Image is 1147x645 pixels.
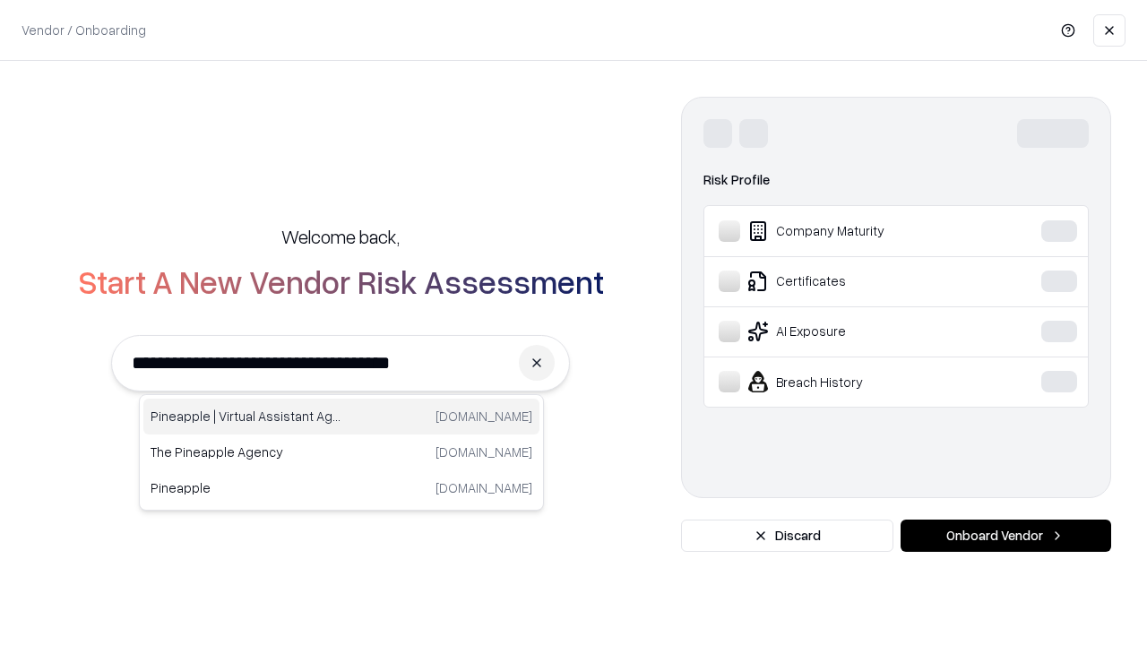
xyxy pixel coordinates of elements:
p: [DOMAIN_NAME] [436,443,532,461]
p: Pineapple [151,478,341,497]
div: Company Maturity [719,220,987,242]
p: [DOMAIN_NAME] [436,478,532,497]
h2: Start A New Vendor Risk Assessment [78,263,604,299]
button: Discard [681,520,893,552]
button: Onboard Vendor [901,520,1111,552]
h5: Welcome back, [281,224,400,249]
div: AI Exposure [719,321,987,342]
p: Pineapple | Virtual Assistant Agency [151,407,341,426]
div: Suggestions [139,394,544,511]
div: Risk Profile [703,169,1089,191]
div: Certificates [719,271,987,292]
p: Vendor / Onboarding [22,21,146,39]
p: The Pineapple Agency [151,443,341,461]
div: Breach History [719,371,987,392]
p: [DOMAIN_NAME] [436,407,532,426]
